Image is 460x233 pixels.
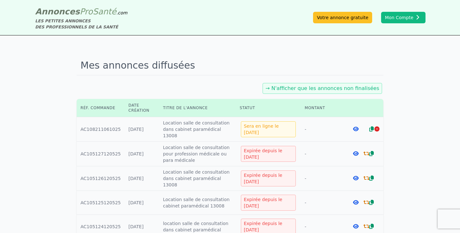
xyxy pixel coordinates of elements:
[125,142,159,166] td: [DATE]
[301,142,344,166] td: -
[77,166,125,191] td: AC105126120525
[381,12,425,23] button: Mon Compte
[301,191,344,215] td: -
[35,7,80,16] span: Annonces
[241,170,296,186] div: Expirée depuis le [DATE]
[353,176,359,181] i: Voir l'annonce
[364,176,369,181] i: Renouveler la commande
[159,99,236,117] th: Titre de l'annonce
[353,126,359,132] i: Voir l'annonce
[116,10,127,15] span: .com
[369,176,374,181] i: Dupliquer l'annonce
[364,200,369,205] i: Renouveler la commande
[369,151,374,156] i: Dupliquer l'annonce
[313,12,372,23] a: Votre annonce gratuite
[77,99,125,117] th: Réf. commande
[374,126,379,132] i: Arrêter la diffusion de l'annonce
[80,7,93,16] span: Pro
[236,99,301,117] th: Statut
[241,195,296,211] div: Expirée depuis le [DATE]
[241,146,296,162] div: Expirée depuis le [DATE]
[265,85,379,91] a: → N'afficher que les annonces non finalisées
[241,121,296,137] div: Sera en ligne le [DATE]
[301,99,344,117] th: Montant
[353,224,359,229] i: Voir l'annonce
[77,191,125,215] td: AC105125120525
[353,200,359,205] i: Voir l'annonce
[159,142,236,166] td: Location salle de consultation pour profession médicale ou para médicale
[301,117,344,142] td: -
[125,191,159,215] td: [DATE]
[35,7,127,16] a: AnnoncesProSanté.com
[369,224,374,229] i: Dupliquer l'annonce
[364,224,369,229] i: Renouveler la commande
[159,191,236,215] td: Location salle de consultation cabinet paramédical 13008
[125,117,159,142] td: [DATE]
[77,117,125,142] td: AC108211061025
[125,99,159,117] th: Date création
[159,166,236,191] td: Location salle de consultation dans cabinet paramédical 13008
[77,56,383,75] h1: Mes annonces diffusées
[93,7,116,16] span: Santé
[301,166,344,191] td: -
[364,151,369,156] i: Renouveler la commande
[353,151,359,156] i: Voir l'annonce
[35,18,127,30] div: LES PETITES ANNONCES DES PROFESSIONNELS DE LA SANTÉ
[159,117,236,142] td: Location salle de consultation dans cabinet paramédical 13008
[125,166,159,191] td: [DATE]
[369,126,374,132] i: Dupliquer l'annonce
[369,200,374,205] i: Dupliquer l'annonce
[77,142,125,166] td: AC105127120525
